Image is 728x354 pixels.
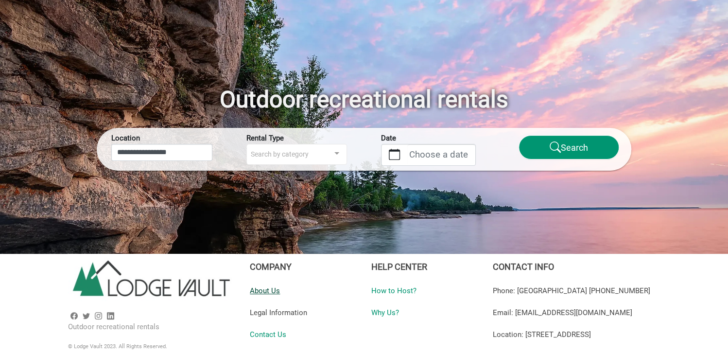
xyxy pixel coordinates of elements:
div: CONTACT INFO [493,254,721,280]
img: logo-400X135.2418b4bb.jpg [68,254,236,310]
svg: twitter [83,312,90,319]
div: Email: [EMAIL_ADDRESS][DOMAIN_NAME] [493,302,721,324]
label: Choose a date [407,144,475,165]
svg: facebook [70,312,78,319]
div: Legal Information [250,302,357,324]
div: Location: [STREET_ADDRESS] [493,324,721,346]
div: HELP CENTER [371,254,478,280]
svg: calendar [389,149,400,160]
div: Phone: [GEOGRAPHIC_DATA] [PHONE_NUMBER] [493,280,721,302]
a: Contact Us [250,330,286,339]
span: Search by category [251,148,309,159]
sup: © Lodge Vault 2023. All Rights Reserved. [68,343,167,350]
svg: linkedin [107,312,114,319]
span: Outdoor recreational rentals [220,86,508,113]
div: Location [111,133,212,144]
a: instagram [95,311,102,320]
button: calendar [381,144,407,165]
div: Outdoor recreational rentals [68,321,236,333]
a: facebook [70,311,78,320]
svg: instagram [95,312,102,319]
a: twitter [83,311,90,320]
a: How to Host? [371,286,416,295]
svg: search [550,142,561,153]
a: Why Us? [371,308,399,317]
div: Date [381,133,482,144]
button: searchSearch [519,135,620,159]
div: COMPANY [250,254,357,280]
a: linkedin [107,311,114,320]
a: About Us [250,286,280,295]
div: Rental Type [246,133,347,144]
